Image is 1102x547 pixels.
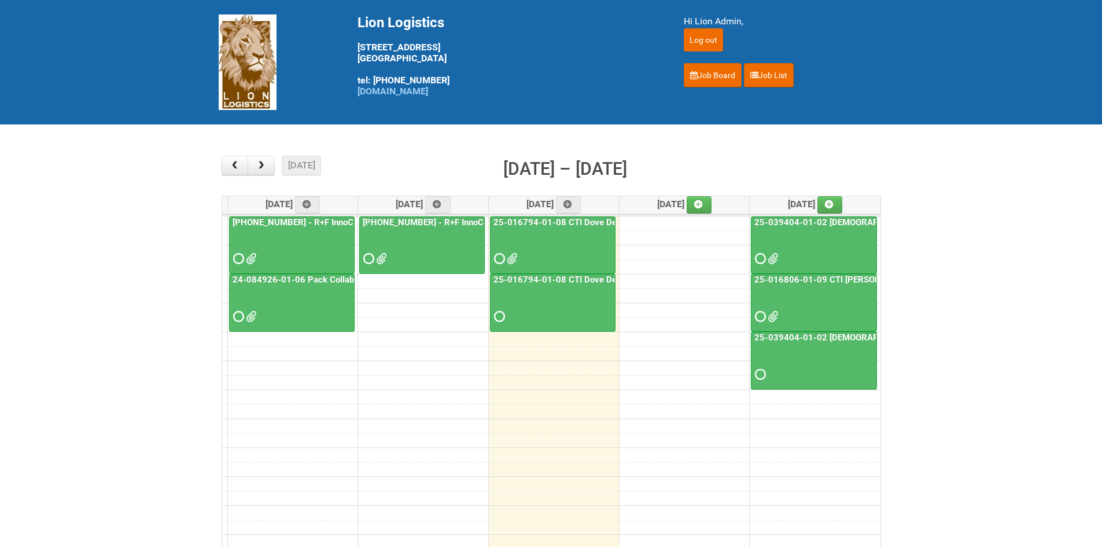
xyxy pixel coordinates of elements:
a: [PHONE_NUMBER] - R+F InnoCPT - photo slot [359,216,485,274]
span: Requested [233,313,241,321]
span: Lion Logistics [357,14,444,31]
span: Requested [494,313,502,321]
a: 25-039404-01-02 [DEMOGRAPHIC_DATA] Wet Shave SQM - photo slot [752,332,1034,343]
a: 25-016794-01-08 CTI Dove Deep Moisture [490,216,616,274]
div: Hi Lion Admin, [684,14,884,28]
a: 25-016806-01-09 CTI [PERSON_NAME] Bar Superior HUT [752,274,983,285]
a: 25-016794-01-08 CTI Dove Deep Moisture [491,217,665,227]
a: Lion Logistics [219,56,277,67]
span: Requested [755,255,763,263]
span: Requested [494,255,502,263]
span: grp 1001 2..jpg group 1001 1..jpg MOR 24-084926-01-08.xlsm Labels 24-084926-01-06 Pack Collab Wan... [246,313,254,321]
span: Group 6000.pdf Group 5000.pdf Group 4000.pdf Group 3000.pdf Group 2000.pdf Group 1000.pdf Additio... [768,255,776,263]
span: Requested [233,255,241,263]
button: [DATE] [282,156,321,175]
span: 25-016794-01-01_LABELS_Lion1.xlsx MOR 25-016794-01-08.xlsm 25-016794-01-01_LABELS_Lion.xlsx Dove ... [507,255,515,263]
a: [PHONE_NUMBER] - R+F InnoCPT [229,216,355,274]
a: [DOMAIN_NAME] [357,86,428,97]
a: 24-084926-01-06 Pack Collab Wand Tint [230,274,397,285]
span: LPF - 25-016806-01-09 CTI Dove CM Bar Superior HUT.xlsx Dove CM Usage Instructions.pdf MDN - 25-0... [768,313,776,321]
a: Add an event [295,196,320,214]
a: 25-039404-01-02 [DEMOGRAPHIC_DATA] Wet Shave SQM [751,216,877,274]
a: Add an event [556,196,581,214]
a: 25-039404-01-02 [DEMOGRAPHIC_DATA] Wet Shave SQM - photo slot [751,332,877,390]
a: Job List [744,63,794,87]
span: Requested [755,370,763,379]
a: Add an event [425,196,451,214]
h2: [DATE] – [DATE] [503,156,627,182]
a: Add an event [817,196,843,214]
span: Requested [363,255,371,263]
a: 25-016806-01-09 CTI [PERSON_NAME] Bar Superior HUT [751,274,877,332]
a: 24-084926-01-06 Pack Collab Wand Tint [229,274,355,332]
span: [DATE] [266,199,320,210]
span: [DATE] [526,199,581,210]
span: [DATE] [788,199,843,210]
span: GROUP 001.jpg GROUP 001 (2).jpg [376,255,384,263]
a: Add an event [687,196,712,214]
input: Log out [684,28,723,52]
a: [PHONE_NUMBER] - R+F InnoCPT [230,217,367,227]
a: 25-039404-01-02 [DEMOGRAPHIC_DATA] Wet Shave SQM [752,217,987,227]
div: [STREET_ADDRESS] [GEOGRAPHIC_DATA] tel: [PHONE_NUMBER] [357,14,655,97]
a: 25-016794-01-08 CTI Dove Deep Moisture - Photos slot [491,274,717,285]
span: MDN 25-032854-01-08 Left overs.xlsx MOR 25-032854-01-08.xlsm 25_032854_01_LABELS_Lion.xlsx MDN 25... [246,255,254,263]
img: Lion Logistics [219,14,277,110]
a: Job Board [684,63,742,87]
a: [PHONE_NUMBER] - R+F InnoCPT - photo slot [360,217,543,227]
span: Requested [755,313,763,321]
span: [DATE] [657,199,712,210]
span: [DATE] [396,199,451,210]
a: 25-016794-01-08 CTI Dove Deep Moisture - Photos slot [490,274,616,332]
